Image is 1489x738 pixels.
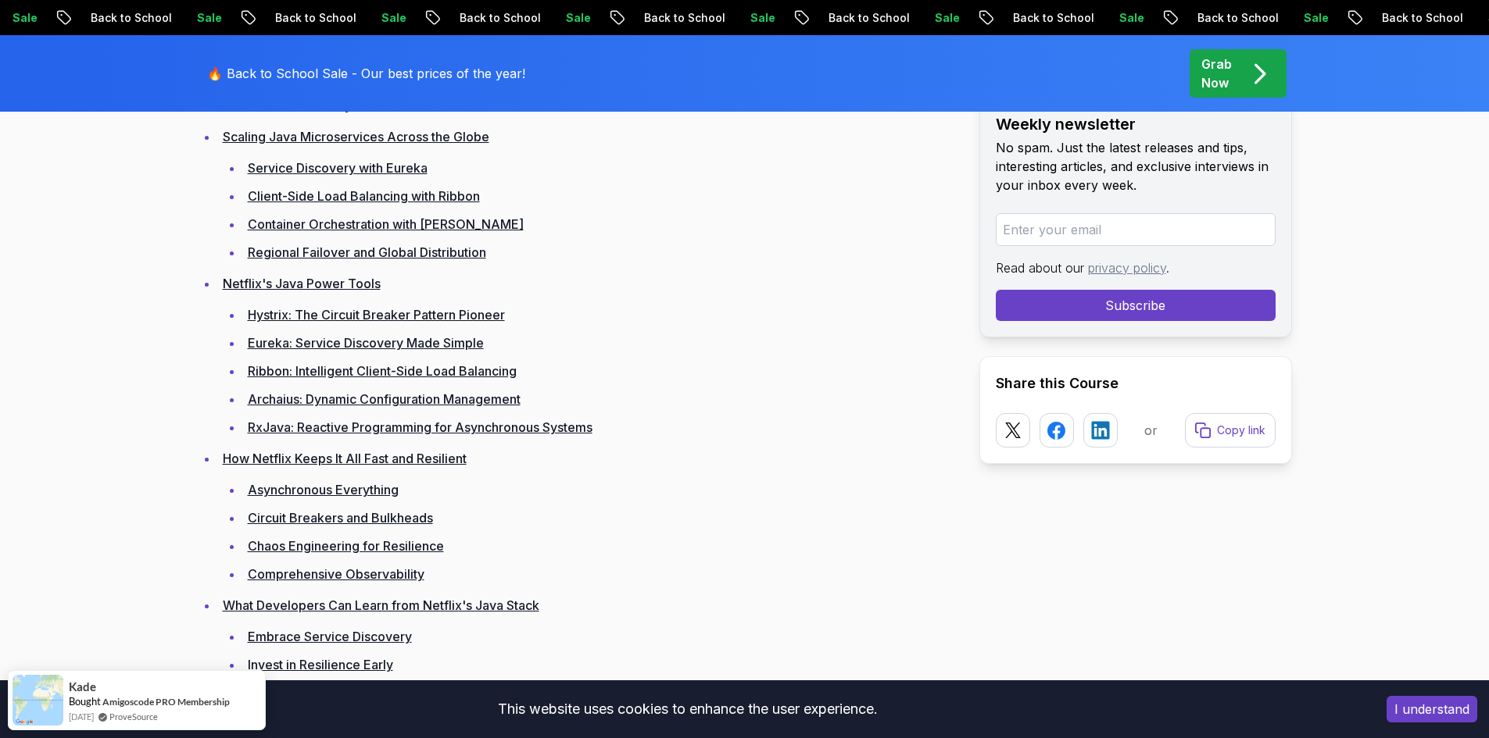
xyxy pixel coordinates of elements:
[1290,10,1340,26] p: Sale
[814,10,921,26] p: Back to School
[207,64,525,83] p: 🔥 Back to School Sale - Our best prices of the year!
[248,538,444,554] a: Chaos Engineering for Resilience
[1387,696,1477,722] button: Accept cookies
[248,482,399,497] a: Asynchronous Everything
[261,10,367,26] p: Back to School
[1088,260,1166,276] a: privacy policy
[1185,413,1276,447] button: Copy link
[248,363,517,379] a: Ribbon: Intelligent Client-Side Load Balancing
[248,566,424,582] a: Comprehensive Observability
[1201,55,1232,92] p: Grab Now
[367,10,417,26] p: Sale
[1183,10,1290,26] p: Back to School
[1144,421,1158,440] p: or
[183,10,233,26] p: Sale
[1105,10,1155,26] p: Sale
[996,258,1276,277] p: Read about our .
[248,510,433,526] a: Circuit Breakers and Bulkheads
[69,680,96,693] span: Kade
[109,710,158,723] a: ProveSource
[736,10,786,26] p: Sale
[223,276,381,291] a: Netflix's Java Power Tools
[248,160,428,176] a: Service Discovery with Eureka
[996,373,1276,394] h2: Share this Course
[999,10,1105,26] p: Back to School
[12,692,1363,726] div: This website uses cookies to enhance the user experience.
[996,213,1276,246] input: Enter your email
[102,696,230,708] a: Amigoscode PRO Membership
[248,391,521,407] a: Archaius: Dynamic Configuration Management
[996,290,1276,321] button: Subscribe
[552,10,602,26] p: Sale
[630,10,736,26] p: Back to School
[13,675,63,726] img: provesource social proof notification image
[248,188,480,204] a: Client-Side Load Balancing with Ribbon
[223,597,539,613] a: What Developers Can Learn from Netflix's Java Stack
[223,129,489,144] a: Scaling Java Microservices Across the Globe
[248,629,412,644] a: Embrace Service Discovery
[248,216,524,232] a: Container Orchestration with [PERSON_NAME]
[69,695,101,708] span: Bought
[1217,422,1265,438] p: Copy link
[921,10,971,26] p: Sale
[996,138,1276,194] p: No spam. Just the latest releases and tips, interesting articles, and exclusive interviews in you...
[248,307,505,323] a: Hystrix: The Circuit Breaker Pattern Pioneer
[248,657,393,672] a: Invest in Resilience Early
[248,335,484,351] a: Eureka: Service Discovery Made Simple
[248,419,592,435] a: RxJava: Reactive Programming for Asynchronous Systems
[77,10,183,26] p: Back to School
[446,10,552,26] p: Back to School
[996,113,1276,135] h2: Weekly newsletter
[248,244,486,260] a: Regional Failover and Global Distribution
[223,451,467,466] a: How Netflix Keeps It All Fast and Resilient
[1368,10,1474,26] p: Back to School
[69,710,94,723] span: [DATE]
